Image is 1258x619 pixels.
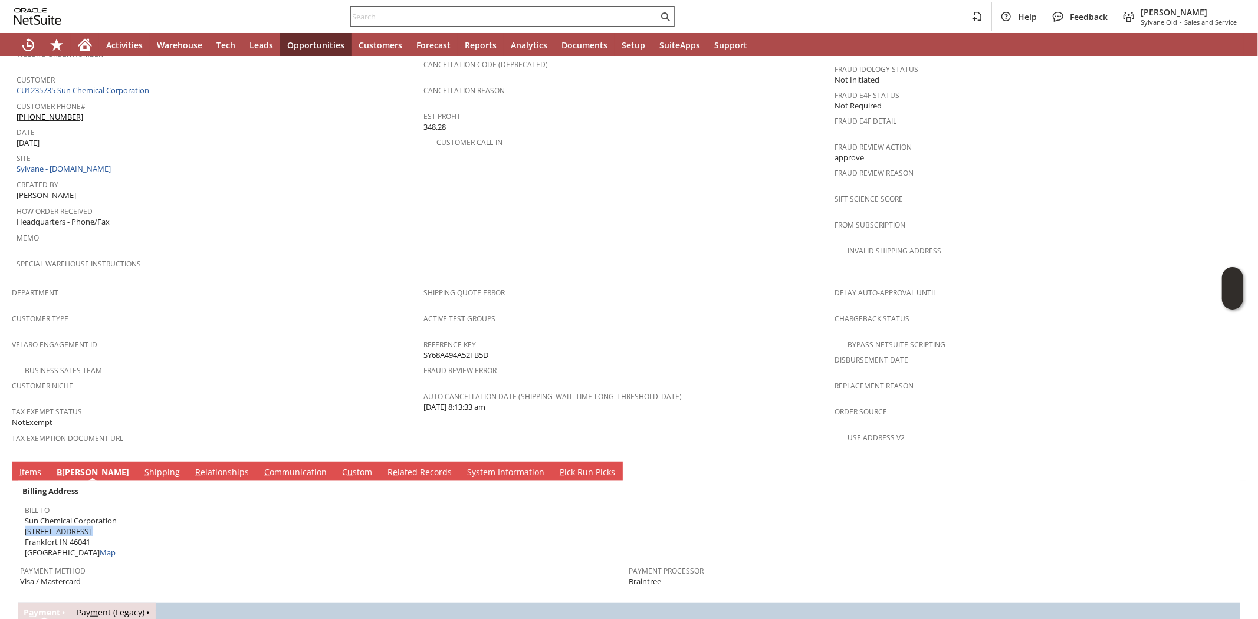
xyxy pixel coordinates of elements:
[195,466,201,478] span: R
[249,39,273,51] span: Leads
[17,163,114,174] a: Sylvane - [DOMAIN_NAME]
[347,466,353,478] span: u
[393,466,398,478] span: e
[848,246,941,256] a: Invalid Shipping Address
[423,350,488,361] span: SY68A494A52FB5D
[261,466,330,479] a: Communication
[12,417,52,428] span: NotExempt
[17,137,40,149] span: [DATE]
[71,33,99,57] a: Home
[216,39,235,51] span: Tech
[351,9,658,24] input: Search
[436,137,502,147] a: Customer Call-in
[416,39,451,51] span: Forecast
[835,288,937,298] a: Delay Auto-Approval Until
[835,314,909,324] a: Chargeback Status
[658,9,672,24] svg: Search
[12,340,97,350] a: Velaro Engagement ID
[17,190,76,201] span: [PERSON_NAME]
[17,180,58,190] a: Created By
[1225,464,1239,478] a: Unrolled view on
[835,220,905,230] a: From Subscription
[77,607,144,618] a: Payment (Legacy)
[78,38,92,52] svg: Home
[472,466,476,478] span: y
[835,194,903,204] a: Sift Science Score
[835,116,896,126] a: Fraud E4F Detail
[652,33,707,57] a: SuiteApps
[106,39,143,51] span: Activities
[835,168,914,178] a: Fraud Review Reason
[20,483,625,499] div: Billing Address
[835,64,918,74] a: Fraud Idology Status
[423,401,485,413] span: [DATE] 8:13:33 am
[1141,6,1237,18] span: [PERSON_NAME]
[359,39,402,51] span: Customers
[629,576,662,587] span: Braintree
[12,288,58,298] a: Department
[848,340,945,350] a: Bypass NetSuite Scripting
[50,38,64,52] svg: Shortcuts
[423,314,495,324] a: Active Test Groups
[12,381,73,391] a: Customer Niche
[1222,267,1243,309] iframe: Click here to launch Oracle Guided Learning Help Panel
[17,127,35,137] a: Date
[622,39,645,51] span: Setup
[1018,11,1037,22] span: Help
[423,111,461,121] a: Est Profit
[423,391,682,401] a: Auto Cancellation Date (shipping_wait_time_long_threshold_date)
[17,206,93,216] a: How Order Received
[1141,18,1177,27] span: Sylvane Old
[458,33,504,57] a: Reports
[409,33,458,57] a: Forecast
[465,39,497,51] span: Reports
[21,38,35,52] svg: Recent Records
[1070,11,1108,22] span: Feedback
[19,466,22,478] span: I
[560,466,564,478] span: P
[280,33,352,57] a: Opportunities
[242,33,280,57] a: Leads
[848,433,905,443] a: Use Address V2
[12,407,82,417] a: Tax Exempt Status
[287,39,344,51] span: Opportunities
[57,466,62,478] span: B
[835,407,887,417] a: Order Source
[423,366,497,376] a: Fraud Review Error
[90,607,98,618] span: m
[835,90,899,100] a: Fraud E4F Status
[1180,18,1182,27] span: -
[423,60,548,70] a: Cancellation Code (deprecated)
[835,381,914,391] a: Replacement reason
[1222,289,1243,310] span: Oracle Guided Learning Widget. To move around, please hold and drag
[554,33,615,57] a: Documents
[835,100,882,111] span: Not Required
[54,466,132,479] a: B[PERSON_NAME]
[714,39,747,51] span: Support
[17,233,39,243] a: Memo
[504,33,554,57] a: Analytics
[42,33,71,57] div: Shortcuts
[557,466,618,479] a: Pick Run Picks
[17,216,110,228] span: Headquarters - Phone/Fax
[629,566,704,576] a: Payment Processor
[144,466,149,478] span: S
[352,33,409,57] a: Customers
[20,576,81,587] span: Visa / Mastercard
[561,39,607,51] span: Documents
[25,366,102,376] a: Business Sales Team
[29,607,34,618] span: a
[25,515,117,558] span: Sun Chemical Corporation [STREET_ADDRESS] Frankfort IN 46041 [GEOGRAPHIC_DATA]
[1184,18,1237,27] span: Sales and Service
[25,505,50,515] a: Bill To
[835,74,879,85] span: Not Initiated
[17,259,141,269] a: Special Warehouse Instructions
[17,153,31,163] a: Site
[192,466,252,479] a: Relationships
[12,433,123,443] a: Tax Exemption Document URL
[157,39,202,51] span: Warehouse
[209,33,242,57] a: Tech
[17,466,44,479] a: Items
[100,547,116,558] a: Map
[423,340,476,350] a: Reference Key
